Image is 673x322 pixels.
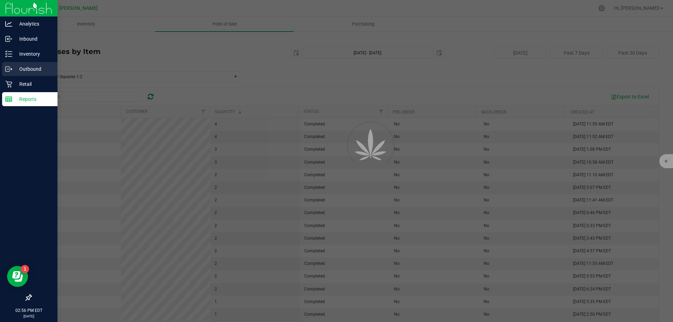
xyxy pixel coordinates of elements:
[5,96,12,103] inline-svg: Reports
[12,20,54,28] p: Analytics
[5,20,12,27] inline-svg: Analytics
[12,65,54,73] p: Outbound
[3,314,54,319] p: [DATE]
[5,50,12,57] inline-svg: Inventory
[5,35,12,42] inline-svg: Inbound
[3,307,54,314] p: 02:56 PM EDT
[7,266,28,287] iframe: Resource center
[12,35,54,43] p: Inbound
[21,265,29,273] iframe: Resource center unread badge
[12,80,54,88] p: Retail
[5,81,12,88] inline-svg: Retail
[5,66,12,73] inline-svg: Outbound
[12,95,54,103] p: Reports
[12,50,54,58] p: Inventory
